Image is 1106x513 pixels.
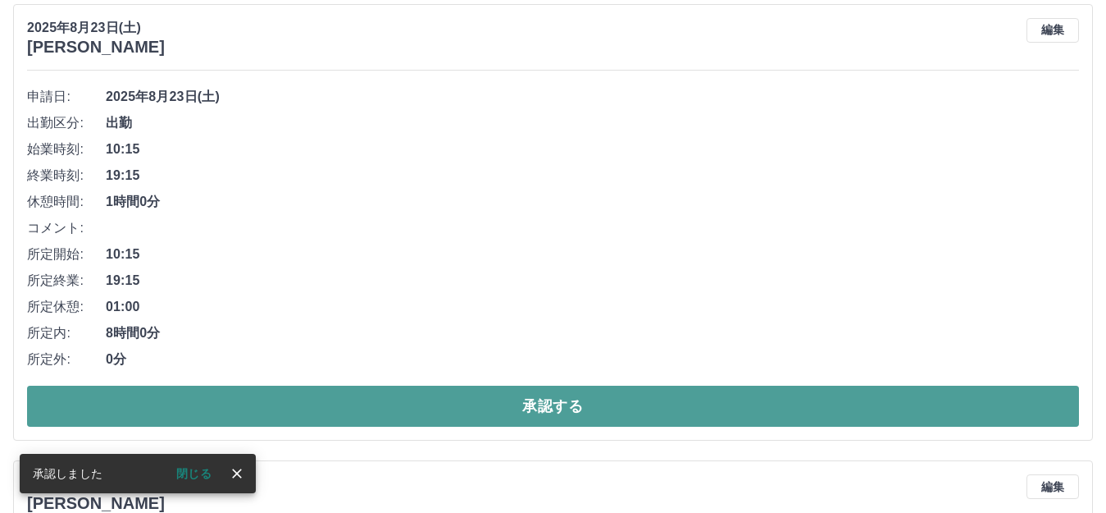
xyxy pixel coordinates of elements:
[27,218,106,238] span: コメント:
[27,386,1079,427] button: 承認する
[106,192,1079,212] span: 1時間0分
[27,166,106,186] span: 終業時刻:
[106,323,1079,343] span: 8時間0分
[27,38,165,57] h3: [PERSON_NAME]
[106,245,1079,264] span: 10:15
[27,245,106,264] span: 所定開始:
[163,461,225,486] button: 閉じる
[27,297,106,317] span: 所定休憩:
[106,87,1079,107] span: 2025年8月23日(土)
[33,459,102,488] div: 承認しました
[106,271,1079,291] span: 19:15
[27,113,106,133] span: 出勤区分:
[27,323,106,343] span: 所定内:
[106,350,1079,369] span: 0分
[27,494,165,513] h3: [PERSON_NAME]
[106,166,1079,186] span: 19:15
[106,297,1079,317] span: 01:00
[27,87,106,107] span: 申請日:
[106,113,1079,133] span: 出勤
[27,18,165,38] p: 2025年8月23日(土)
[225,461,249,486] button: close
[106,140,1079,159] span: 10:15
[27,350,106,369] span: 所定外:
[1026,18,1079,43] button: 編集
[27,140,106,159] span: 始業時刻:
[1026,474,1079,499] button: 編集
[27,192,106,212] span: 休憩時間:
[27,271,106,291] span: 所定終業:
